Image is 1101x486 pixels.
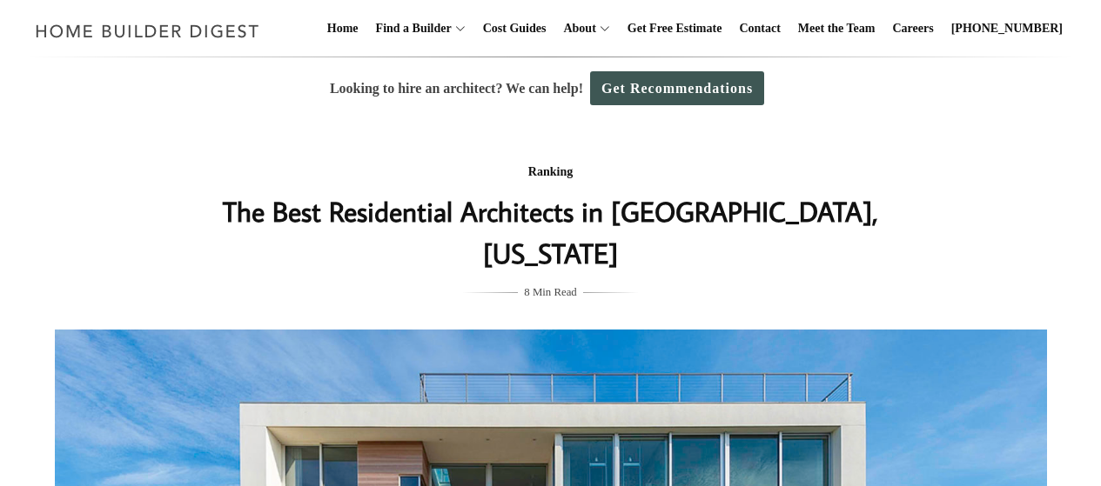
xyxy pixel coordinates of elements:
[944,1,1070,57] a: [PHONE_NUMBER]
[621,1,729,57] a: Get Free Estimate
[528,165,573,178] a: Ranking
[791,1,883,57] a: Meet the Team
[886,1,941,57] a: Careers
[28,14,267,48] img: Home Builder Digest
[524,283,576,302] span: 8 Min Read
[732,1,787,57] a: Contact
[556,1,595,57] a: About
[369,1,452,57] a: Find a Builder
[204,190,898,274] h1: The Best Residential Architects in [GEOGRAPHIC_DATA], [US_STATE]
[590,71,764,105] a: Get Recommendations
[320,1,366,57] a: Home
[476,1,554,57] a: Cost Guides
